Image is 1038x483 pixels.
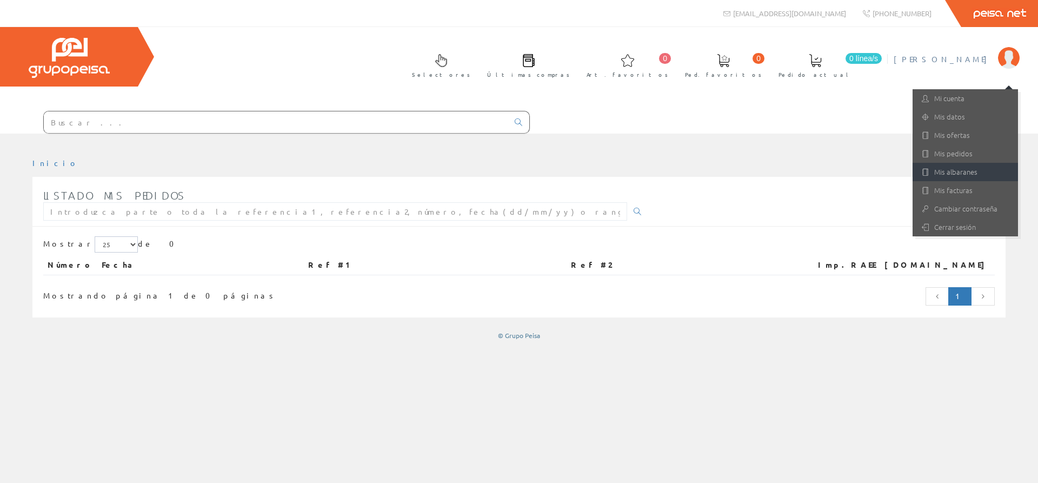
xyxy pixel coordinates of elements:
[971,287,995,306] a: Página siguiente
[913,89,1018,108] a: Mi cuenta
[476,45,575,84] a: Últimas compras
[799,255,880,275] th: Imp.RAEE
[304,255,567,275] th: Ref #1
[43,202,627,221] input: Introduzca parte o toda la referencia1, referencia2, número, fecha(dd/mm/yy) o rango de fechas(dd...
[913,126,1018,144] a: Mis ofertas
[97,255,304,275] th: Fecha
[685,69,762,80] span: Ped. favoritos
[32,331,1006,340] div: © Grupo Peisa
[753,53,764,64] span: 0
[913,181,1018,200] a: Mis facturas
[587,69,668,80] span: Art. favoritos
[29,38,110,78] img: Grupo Peisa
[913,144,1018,163] a: Mis pedidos
[412,69,470,80] span: Selectores
[778,69,852,80] span: Pedido actual
[873,9,931,18] span: [PHONE_NUMBER]
[880,255,995,275] th: [DOMAIN_NAME]
[567,255,799,275] th: Ref #2
[913,108,1018,126] a: Mis datos
[913,200,1018,218] a: Cambiar contraseña
[43,189,185,202] span: Listado mis pedidos
[95,236,138,253] select: Mostrar
[32,158,78,168] a: Inicio
[894,45,1020,55] a: [PERSON_NAME]
[43,255,97,275] th: Número
[926,287,949,306] a: Página anterior
[913,163,1018,181] a: Mis albaranes
[44,111,508,133] input: Buscar ...
[733,9,846,18] span: [EMAIL_ADDRESS][DOMAIN_NAME]
[43,236,138,253] label: Mostrar
[846,53,882,64] span: 0 línea/s
[659,53,671,64] span: 0
[894,54,993,64] span: [PERSON_NAME]
[487,69,570,80] span: Últimas compras
[43,236,995,255] div: de 0
[948,287,972,306] a: Página actual
[43,286,430,301] div: Mostrando página 1 de 0 páginas
[401,45,476,84] a: Selectores
[913,218,1018,236] a: Cerrar sesión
